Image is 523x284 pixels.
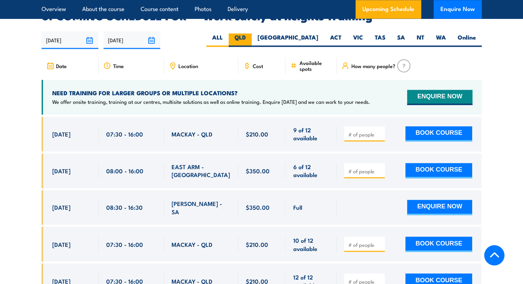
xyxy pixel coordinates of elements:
[106,167,143,175] span: 08:00 - 16:00
[293,126,329,142] span: 9 of 12 available
[348,168,382,175] input: # of people
[52,89,370,97] h4: NEED TRAINING FOR LARGER GROUPS OR MULTIPLE LOCATIONS?
[293,236,329,252] span: 10 of 12 available
[369,33,391,47] label: TAS
[405,163,472,178] button: BOOK COURSE
[52,203,70,211] span: [DATE]
[252,33,324,47] label: [GEOGRAPHIC_DATA]
[348,241,382,248] input: # of people
[106,203,143,211] span: 08:30 - 16:30
[172,240,213,248] span: MACKAY - QLD
[106,240,143,248] span: 07:30 - 16:00
[178,63,198,69] span: Location
[246,130,268,138] span: $210.00
[172,199,231,216] span: [PERSON_NAME] - SA
[52,167,70,175] span: [DATE]
[172,130,213,138] span: MACKAY - QLD
[293,163,329,179] span: 6 of 12 available
[293,203,302,211] span: Full
[113,63,124,69] span: Time
[430,33,452,47] label: WA
[56,63,67,69] span: Date
[246,240,268,248] span: $210.00
[253,63,263,69] span: Cost
[452,33,482,47] label: Online
[246,167,270,175] span: $350.00
[407,90,472,105] button: ENQUIRE NOW
[324,33,347,47] label: ACT
[52,240,70,248] span: [DATE]
[407,200,472,215] button: ENQUIRE NOW
[172,163,231,179] span: EAST ARM - [GEOGRAPHIC_DATA]
[405,237,472,252] button: BOOK COURSE
[405,126,472,141] button: BOOK COURSE
[206,33,229,47] label: ALL
[351,63,395,69] span: How many people?
[391,33,411,47] label: SA
[103,31,160,49] input: To date
[229,33,252,47] label: QLD
[411,33,430,47] label: NT
[299,60,332,72] span: Available spots
[42,31,98,49] input: From date
[106,130,143,138] span: 07:30 - 16:00
[348,131,382,138] input: # of people
[42,11,482,20] h2: UPCOMING SCHEDULE FOR - "Work safely at heights Training"
[246,203,270,211] span: $350.00
[52,98,370,105] p: We offer onsite training, training at our centres, multisite solutions as well as online training...
[52,130,70,138] span: [DATE]
[347,33,369,47] label: VIC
